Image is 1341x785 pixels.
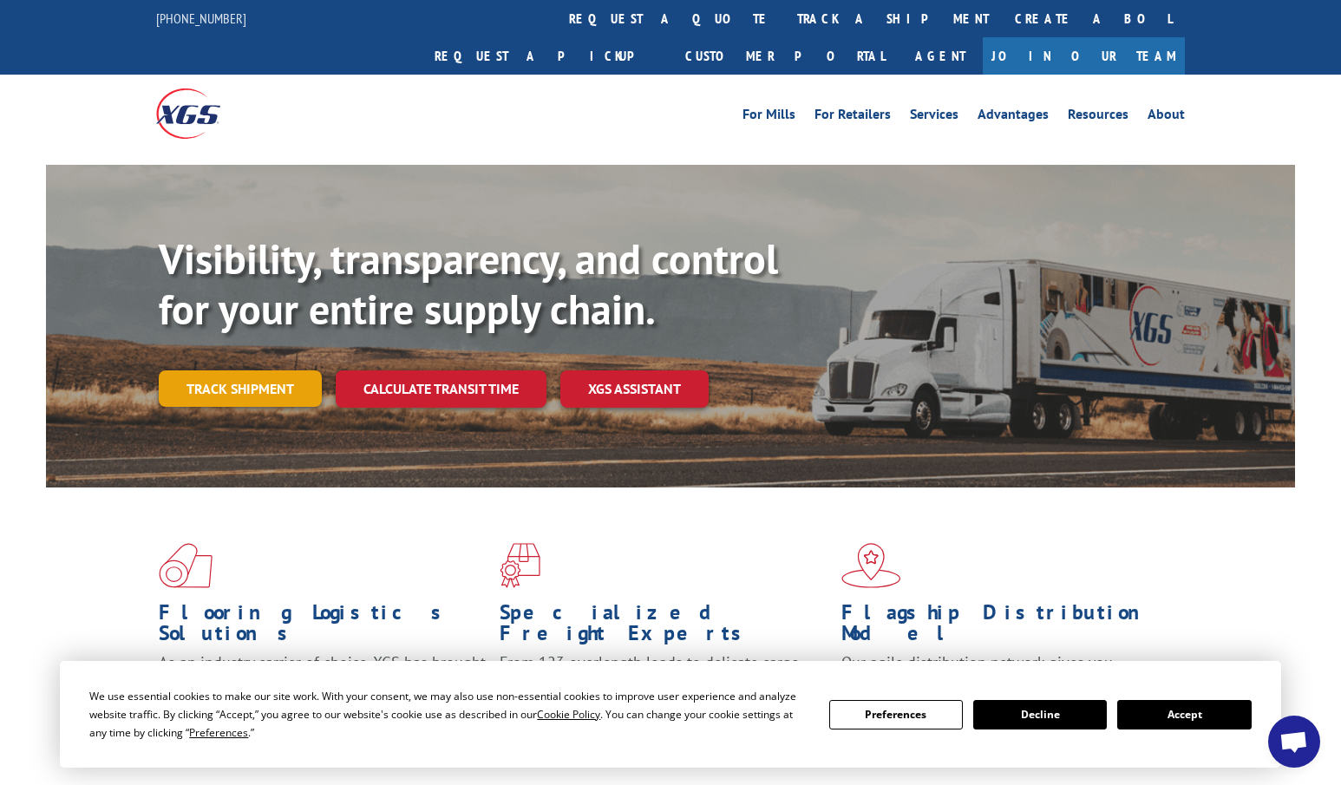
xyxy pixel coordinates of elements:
[336,370,546,408] a: Calculate transit time
[560,370,709,408] a: XGS ASSISTANT
[1117,700,1251,729] button: Accept
[422,37,672,75] a: Request a pickup
[159,232,778,336] b: Visibility, transparency, and control for your entire supply chain.
[841,652,1161,693] span: Our agile distribution network gives you nationwide inventory management on demand.
[973,700,1107,729] button: Decline
[159,543,213,588] img: xgs-icon-total-supply-chain-intelligence-red
[500,652,827,729] p: From 123 overlength loads to delicate cargo, our experienced staff knows the best way to move you...
[829,700,963,729] button: Preferences
[159,652,486,714] span: As an industry carrier of choice, XGS has brought innovation and dedication to flooring logistics...
[841,543,901,588] img: xgs-icon-flagship-distribution-model-red
[156,10,246,27] a: [PHONE_NUMBER]
[983,37,1185,75] a: Join Our Team
[537,707,600,722] span: Cookie Policy
[89,687,808,742] div: We use essential cookies to make our site work. With your consent, we may also use non-essential ...
[742,108,795,127] a: For Mills
[500,602,827,652] h1: Specialized Freight Experts
[910,108,958,127] a: Services
[189,725,248,740] span: Preferences
[159,602,487,652] h1: Flooring Logistics Solutions
[159,370,322,407] a: Track shipment
[1268,716,1320,768] div: Open chat
[814,108,891,127] a: For Retailers
[500,543,540,588] img: xgs-icon-focused-on-flooring-red
[672,37,898,75] a: Customer Portal
[841,602,1169,652] h1: Flagship Distribution Model
[978,108,1049,127] a: Advantages
[1148,108,1185,127] a: About
[60,661,1281,768] div: Cookie Consent Prompt
[898,37,983,75] a: Agent
[1068,108,1128,127] a: Resources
